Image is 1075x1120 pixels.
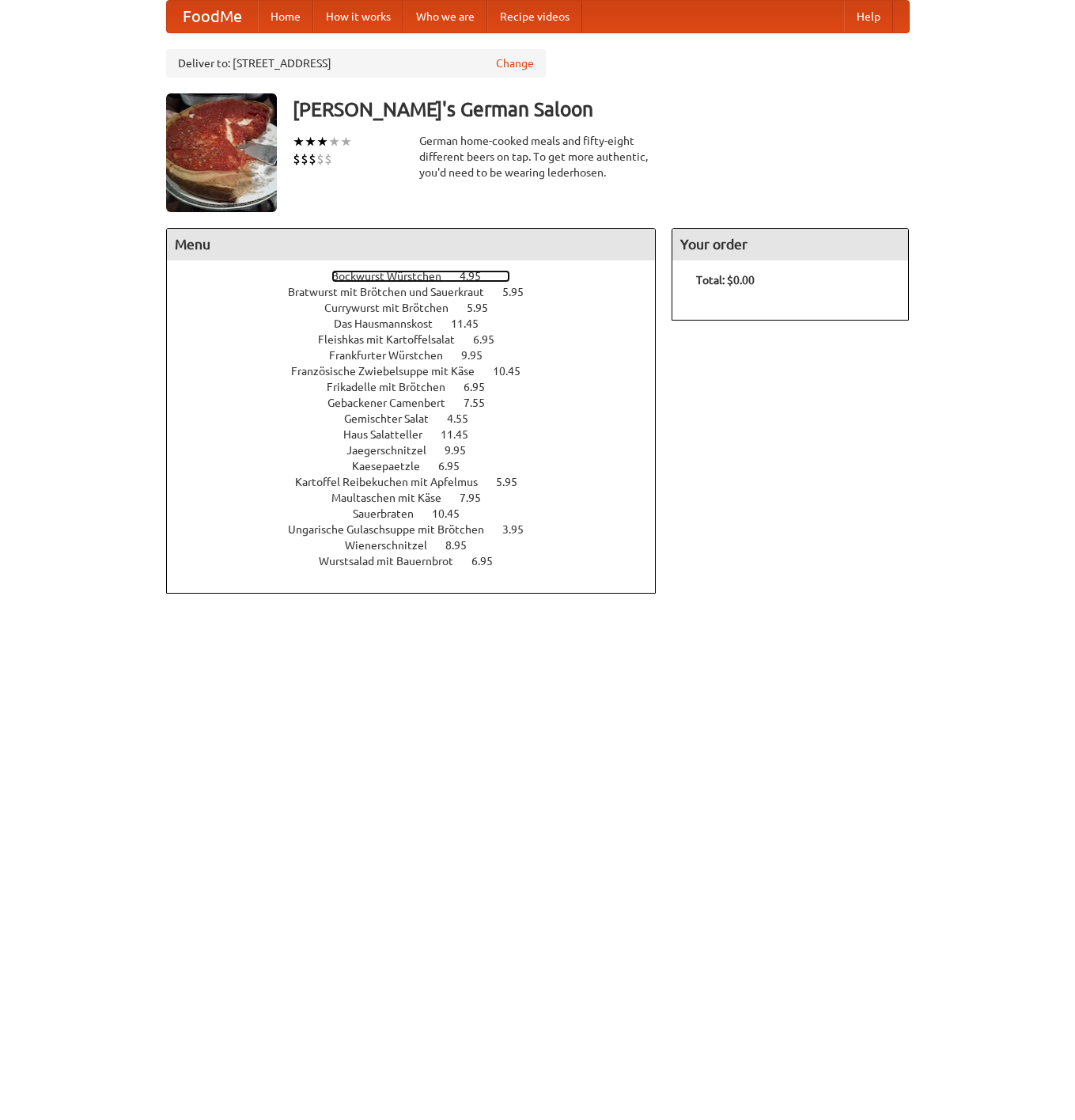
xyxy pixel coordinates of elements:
a: Ungarische Gulaschsuppe mit Brötchen 3.95 [288,523,553,536]
a: FoodMe [167,1,258,32]
li: $ [293,150,301,168]
a: Haus Salatteller 11.45 [343,428,498,441]
span: Kartoffel Reibekuchen mit Apfelmus [295,476,494,488]
a: Fleishkas mit Kartoffelsalat 6.95 [318,333,524,346]
span: Haus Salatteller [343,428,438,441]
span: 5.95 [467,302,504,314]
span: Sauerbraten [353,507,430,520]
li: ★ [340,133,352,150]
a: Französische Zwiebelsuppe mit Käse 10.45 [291,365,550,378]
span: 6.95 [464,381,501,393]
span: 8.95 [445,539,483,552]
a: How it works [313,1,403,32]
span: Frankfurter Würstchen [329,349,459,362]
a: Frankfurter Würstchen 9.95 [329,349,512,362]
span: Bratwurst mit Brötchen und Sauerkraut [288,286,500,298]
span: Das Hausmannskost [334,317,449,330]
span: 4.95 [460,270,497,283]
a: Jaegerschnitzel 9.95 [346,444,495,457]
img: angular.jpg [166,93,277,212]
h4: Your order [672,229,908,260]
span: 7.95 [460,492,497,504]
span: 9.95 [461,349,498,362]
a: Das Hausmannskost 11.45 [334,317,508,330]
span: Jaegerschnitzel [346,444,442,457]
span: Currywurst mit Brötchen [324,302,464,314]
span: Kaesepaetzle [352,460,436,473]
a: Change [496,55,534,71]
li: $ [308,150,316,168]
a: Recipe videos [487,1,582,32]
span: Ungarische Gulaschsuppe mit Brötchen [288,523,500,536]
span: 11.45 [451,317,494,330]
div: Deliver to: [STREET_ADDRESS] [166,49,546,78]
a: Who we are [403,1,487,32]
span: 5.95 [496,476,533,488]
span: Frikadelle mit Brötchen [327,381,461,393]
a: Wienerschnitzel 8.95 [345,539,496,552]
a: Kartoffel Reibekuchen mit Apfelmus 5.95 [295,476,547,488]
span: Bockwurst Würstchen [331,270,457,283]
span: 9.95 [445,444,482,457]
a: Sauerbraten 10.45 [353,507,489,520]
div: German home-cooked meals and fifty-eight different beers on tap. To get more authentic, you'd nee... [419,133,657,180]
a: Currywurst mit Brötchen 5.95 [324,302,517,314]
li: $ [301,150,308,168]
span: Wienerschnitzel [345,539,443,552]
a: Home [258,1,313,32]
a: Kaesepaetzle 6.95 [352,460,489,473]
h4: Menu [167,229,656,260]
b: Total: $0.00 [696,274,755,287]
span: Wurstsalad mit Bauernbrot [319,555,469,568]
a: Bratwurst mit Brötchen und Sauerkraut 5.95 [288,286,553,298]
span: Französische Zwiebelsuppe mit Käse [291,365,490,378]
a: Gemischter Salat 4.55 [344,412,498,425]
span: 4.55 [447,412,484,425]
a: Maultaschen mit Käse 7.95 [331,492,510,504]
span: 6.95 [473,333,510,346]
span: Maultaschen mit Käse [331,492,457,504]
span: 5.95 [502,286,539,298]
span: 10.45 [493,365,536,378]
span: 11.45 [441,428,484,441]
a: Help [844,1,893,32]
li: $ [316,150,324,168]
h3: [PERSON_NAME]'s German Saloon [293,93,910,125]
li: ★ [305,133,316,150]
li: ★ [293,133,305,150]
li: $ [324,150,332,168]
span: 7.55 [464,397,501,409]
span: 3.95 [502,523,539,536]
span: Gemischter Salat [344,412,445,425]
a: Bockwurst Würstchen 4.95 [331,270,510,283]
span: 6.95 [471,555,509,568]
span: 10.45 [432,507,475,520]
span: Fleishkas mit Kartoffelsalat [318,333,471,346]
li: ★ [316,133,328,150]
a: Frikadelle mit Brötchen 6.95 [327,381,514,393]
li: ★ [328,133,340,150]
a: Wurstsalad mit Bauernbrot 6.95 [319,555,522,568]
span: 6.95 [438,460,475,473]
a: Gebackener Camenbert 7.55 [327,397,514,409]
span: Gebackener Camenbert [327,397,461,409]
